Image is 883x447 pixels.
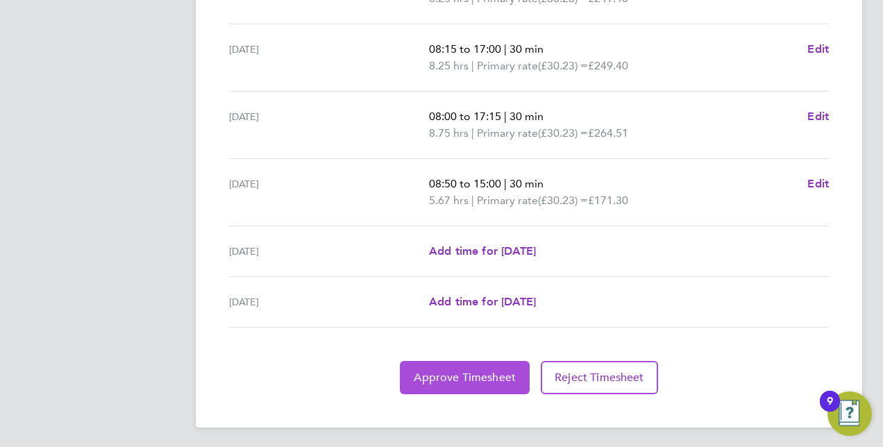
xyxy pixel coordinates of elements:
[510,42,544,56] span: 30 min
[807,41,829,58] a: Edit
[429,110,501,123] span: 08:00 to 17:15
[414,371,516,385] span: Approve Timesheet
[429,244,536,258] span: Add time for [DATE]
[504,42,507,56] span: |
[538,126,588,140] span: (£30.23) =
[541,361,658,394] button: Reject Timesheet
[429,126,469,140] span: 8.75 hrs
[429,294,536,310] a: Add time for [DATE]
[807,108,829,125] a: Edit
[229,294,429,310] div: [DATE]
[538,194,588,207] span: (£30.23) =
[429,59,469,72] span: 8.25 hrs
[827,391,872,436] button: Open Resource Center, 9 new notifications
[471,194,474,207] span: |
[400,361,530,394] button: Approve Timesheet
[229,108,429,142] div: [DATE]
[471,59,474,72] span: |
[807,42,829,56] span: Edit
[229,41,429,74] div: [DATE]
[429,243,536,260] a: Add time for [DATE]
[504,110,507,123] span: |
[429,194,469,207] span: 5.67 hrs
[807,110,829,123] span: Edit
[229,243,429,260] div: [DATE]
[429,42,501,56] span: 08:15 to 17:00
[504,177,507,190] span: |
[555,371,644,385] span: Reject Timesheet
[477,58,538,74] span: Primary rate
[538,59,588,72] span: (£30.23) =
[510,177,544,190] span: 30 min
[588,194,628,207] span: £171.30
[429,177,501,190] span: 08:50 to 15:00
[807,176,829,192] a: Edit
[471,126,474,140] span: |
[588,126,628,140] span: £264.51
[588,59,628,72] span: £249.40
[477,192,538,209] span: Primary rate
[827,401,833,419] div: 9
[477,125,538,142] span: Primary rate
[807,177,829,190] span: Edit
[229,176,429,209] div: [DATE]
[429,295,536,308] span: Add time for [DATE]
[510,110,544,123] span: 30 min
